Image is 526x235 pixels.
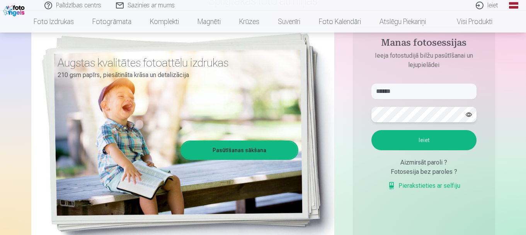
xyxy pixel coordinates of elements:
img: /fa1 [3,3,27,16]
a: Krūzes [230,11,269,33]
h4: Manas fotosessijas [364,37,484,51]
a: Fotogrāmata [83,11,141,33]
a: Suvenīri [269,11,310,33]
div: Fotosesija bez paroles ? [371,167,477,177]
a: Atslēgu piekariņi [370,11,435,33]
a: Foto kalendāri [310,11,370,33]
a: Pierakstieties ar selfiju [388,181,460,190]
a: Magnēti [188,11,230,33]
p: 210 gsm papīrs, piesātināta krāsa un detalizācija [58,70,293,81]
a: Komplekti [141,11,188,33]
button: Ieiet [371,130,477,150]
div: Aizmirsāt paroli ? [371,158,477,167]
a: Foto izdrukas [24,11,83,33]
p: Ieeja fotostudijā bilžu pasūtīšanai un lejupielādei [364,51,484,70]
a: Pasūtīšanas sākšana [182,142,297,159]
h3: Augstas kvalitātes fotoattēlu izdrukas [58,56,293,70]
a: Visi produkti [435,11,502,33]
